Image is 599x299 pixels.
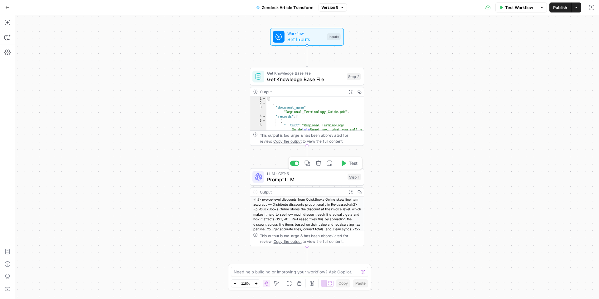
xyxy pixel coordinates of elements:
[262,114,266,119] span: Toggle code folding, rows 4 through 8
[287,36,324,43] span: Set Inputs
[262,4,314,11] span: Zendesk Article Transform
[250,28,364,46] div: WorkflowSet InputsInputs
[250,68,364,146] div: Get Knowledge Base FileGet Knowledge Base FileStep 2Output[ { "document_name": "Regional_Terminol...
[347,73,361,80] div: Step 2
[250,114,266,119] div: 4
[273,239,301,244] span: Copy the output
[250,101,266,105] div: 2
[241,281,250,286] span: 118%
[306,46,308,67] g: Edge from start to step_2
[355,281,366,286] span: Paste
[321,5,338,10] span: Version 9
[252,2,317,12] button: Zendesk Article Transform
[250,96,266,101] div: 1
[306,246,308,268] g: Edge from step_1 to end
[250,168,364,246] div: LLM · GPT-5Prompt LLMStep 1TestOutput<h2>Invoice-level discounts from QuickBooks Online skew line...
[336,279,350,287] button: Copy
[267,176,344,183] span: Prompt LLM
[260,89,344,95] div: Output
[549,2,571,12] button: Publish
[338,281,348,286] span: Copy
[287,31,324,37] span: Workflow
[267,70,344,76] span: Get Knowledge Base File
[260,233,361,244] div: This output is too large & has been abbreviated for review. to view the full content.
[505,4,533,11] span: Test Workflow
[262,119,266,123] span: Toggle code folding, rows 5 through 7
[495,2,537,12] button: Test Workflow
[327,33,341,40] div: Inputs
[260,189,344,195] div: Output
[250,119,266,123] div: 5
[262,101,266,105] span: Toggle code folding, rows 2 through 9
[267,171,344,177] span: LLM · GPT-5
[349,160,358,166] span: Test
[267,76,344,83] span: Get Knowledge Base File
[338,159,360,168] button: Test
[273,139,301,143] span: Copy the output
[250,105,266,114] div: 3
[553,4,567,11] span: Publish
[319,3,347,12] button: Version 9
[353,279,368,287] button: Paste
[262,96,266,101] span: Toggle code folding, rows 1 through 10
[260,132,361,144] div: This output is too large & has been abbreviated for review. to view the full content.
[348,174,361,180] div: Step 1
